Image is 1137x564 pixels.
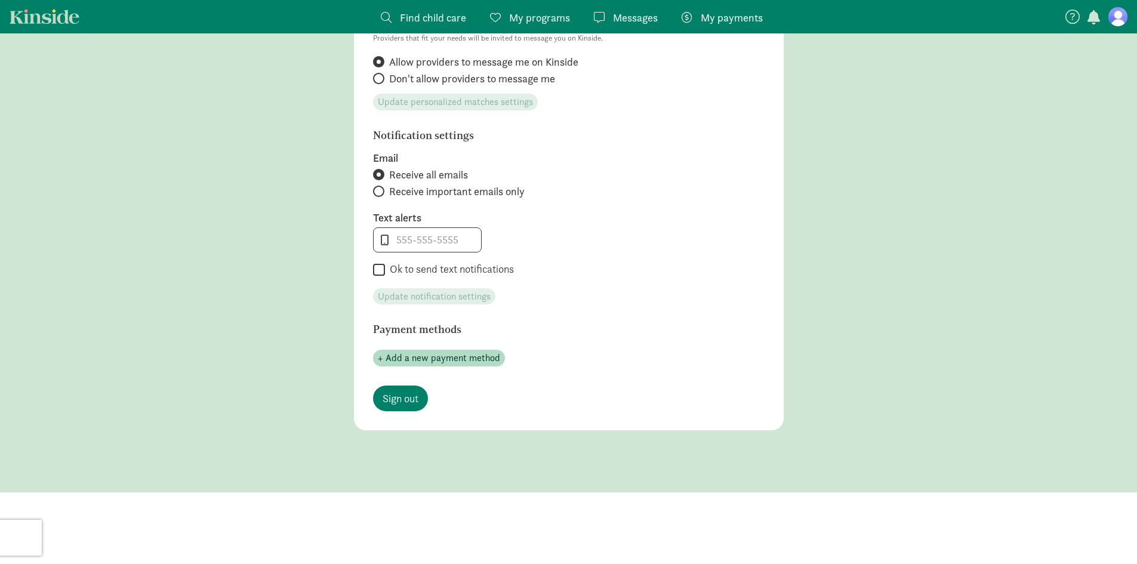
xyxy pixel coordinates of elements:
span: Messages [613,10,658,26]
span: My programs [509,10,570,26]
button: Update personalized matches settings [373,94,538,110]
span: + Add a new payment method [378,351,500,365]
h6: Payment methods [373,323,701,335]
button: + Add a new payment method [373,350,505,366]
a: Kinside [10,9,79,24]
span: Receive important emails only [389,184,525,199]
input: 555-555-5555 [374,228,481,252]
label: Ok to send text notifications [385,262,514,276]
span: Receive all emails [389,168,468,182]
span: Find child care [400,10,466,26]
p: Providers that fit your needs will be invited to message you on Kinside. [373,31,765,45]
h6: Notification settings [373,130,701,141]
span: Update notification settings [378,289,491,304]
a: Sign out [373,386,428,411]
button: Update notification settings [373,288,495,305]
label: Text alerts [373,211,765,225]
label: Email [373,151,765,165]
span: My payments [701,10,763,26]
span: Allow providers to message me on Kinside [389,55,578,69]
span: Don't allow providers to message me [389,72,555,86]
span: Update personalized matches settings [378,95,533,109]
span: Sign out [383,390,418,406]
